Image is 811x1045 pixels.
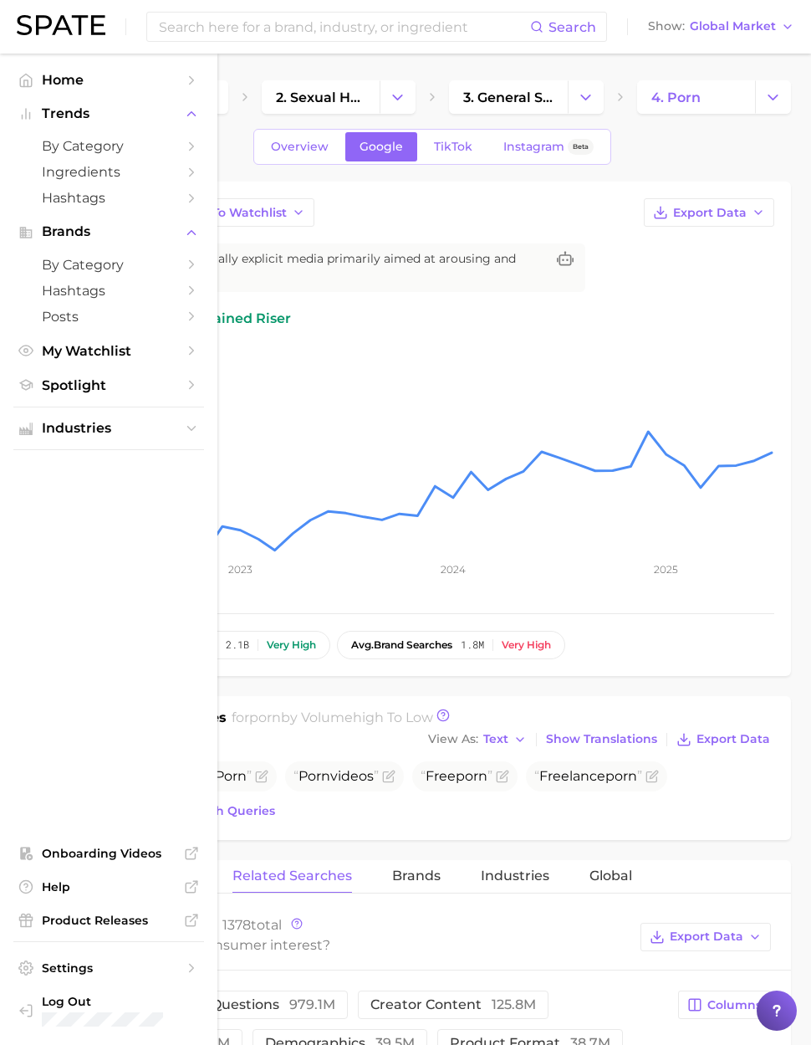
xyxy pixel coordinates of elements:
h2: for by Volume [232,708,433,728]
span: Settings [42,960,176,976]
span: Onboarding Videos [42,846,176,861]
span: Industries [481,868,549,884]
button: ShowGlobal Market [644,16,798,38]
span: Export Data [670,930,743,944]
a: Settings [13,955,204,981]
img: SPATE [17,15,105,35]
a: by Category [13,252,204,278]
span: Help [42,879,176,894]
a: Google [345,132,417,161]
div: What is driving consumer interest? [94,934,632,956]
span: Text [483,735,508,744]
button: Flag as miscategorized or irrelevant [496,770,509,783]
span: My Watchlist [42,343,176,359]
a: Hashtags [13,278,204,304]
span: 125.8m [492,996,536,1012]
span: Home [42,72,176,88]
span: by Category [42,138,176,154]
button: Export Data [640,923,771,951]
button: Change Category [755,80,791,114]
div: Very high [267,639,316,651]
span: Hashtags [42,283,176,299]
input: Search here for a brand, industry, or ingredient [157,13,530,41]
span: 2. sexual health concerns [276,90,366,105]
tspan: 2025 [654,563,678,576]
span: Spotlight [42,377,176,393]
a: Home [13,67,204,93]
span: Columns [707,998,762,1012]
span: creator content [370,996,536,1012]
button: Show Translations [542,728,661,750]
a: Posts [13,304,204,330]
span: total [222,917,282,933]
span: videos [293,768,379,784]
span: Global [589,868,632,884]
button: Change Category [568,80,604,114]
a: My Watchlist [13,338,204,364]
span: 2.1b [226,639,249,651]
a: Help [13,874,204,899]
span: Export Data [696,732,770,746]
a: Hashtags [13,185,204,211]
span: Show Translations [546,732,657,746]
span: 979.1m [289,996,335,1012]
span: View As [428,735,478,744]
span: Porn is a form of sexually explicit media primarily aimed at arousing and titillating viewers. [90,250,545,285]
tspan: 2024 [441,563,466,576]
span: 3. general sex [463,90,553,105]
span: Product Releases [42,913,176,928]
span: Brands [392,868,441,884]
span: by Category [42,257,176,273]
span: porn [605,768,637,784]
span: Log Out [42,994,191,1009]
span: Google [360,140,403,154]
button: Flag as miscategorized or irrelevant [255,770,268,783]
span: Free [421,768,492,784]
span: porn [456,768,487,784]
tspan: 2023 [228,563,252,576]
span: 1.8m [461,639,484,651]
span: Porn [215,768,247,784]
button: Flag as miscategorized or irrelevant [382,770,395,783]
button: Industries [13,416,204,441]
a: Onboarding Videos [13,841,204,866]
span: Trends [42,106,176,121]
abbr: average [351,638,374,651]
span: Hashtags [42,190,176,206]
button: Trends [13,101,204,126]
span: Show [648,22,685,31]
button: Export Data [672,728,774,751]
span: Brands [42,224,176,239]
button: Flag as miscategorized or irrelevant [645,770,659,783]
span: Global Market [690,22,776,31]
span: Add to Watchlist [184,206,287,220]
a: 3. general sex [449,80,568,114]
span: Industries [42,421,176,436]
button: Brands [13,219,204,244]
span: porn [249,709,281,725]
span: TikTok [434,140,472,154]
a: InstagramBeta [489,132,608,161]
a: TikTok [420,132,487,161]
div: Very high [502,639,551,651]
a: Spotlight [13,372,204,398]
a: by Category [13,133,204,159]
span: Search [548,19,596,35]
button: Add to Watchlist [155,198,314,227]
span: 1378 [222,917,251,933]
button: Export Data [644,198,774,227]
span: Overview [271,140,329,154]
span: Export Data [673,206,747,220]
span: Beta [573,140,589,154]
a: 4. porn [637,80,756,114]
button: avg.brand searches1.8mVery high [337,631,565,659]
span: Ingredients [42,164,176,180]
span: Instagram [503,140,564,154]
span: questions [211,996,335,1012]
span: high to low [353,709,433,725]
span: Freelance [534,768,642,784]
a: Log out. Currently logged in with e-mail yumi.toki@spate.nyc. [13,989,204,1032]
button: View AsText [424,729,531,750]
span: sustained riser [166,309,291,329]
a: Overview [257,132,343,161]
